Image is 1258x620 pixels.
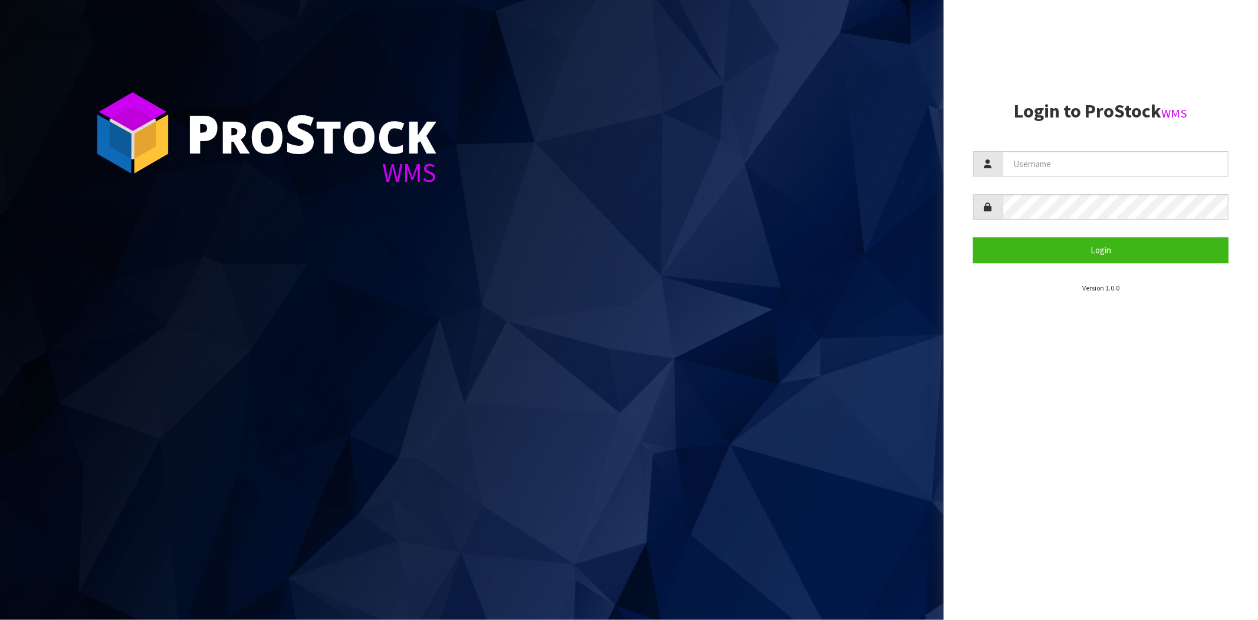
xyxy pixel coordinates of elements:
small: Version 1.0.0 [1082,283,1119,292]
div: WMS [186,159,436,186]
img: ProStock Cube [88,89,177,177]
div: ro tock [186,106,436,159]
span: S [285,97,316,169]
small: WMS [1161,106,1187,121]
span: P [186,97,219,169]
button: Login [973,237,1229,263]
h2: Login to ProStock [973,101,1229,122]
input: Username [1003,151,1229,177]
